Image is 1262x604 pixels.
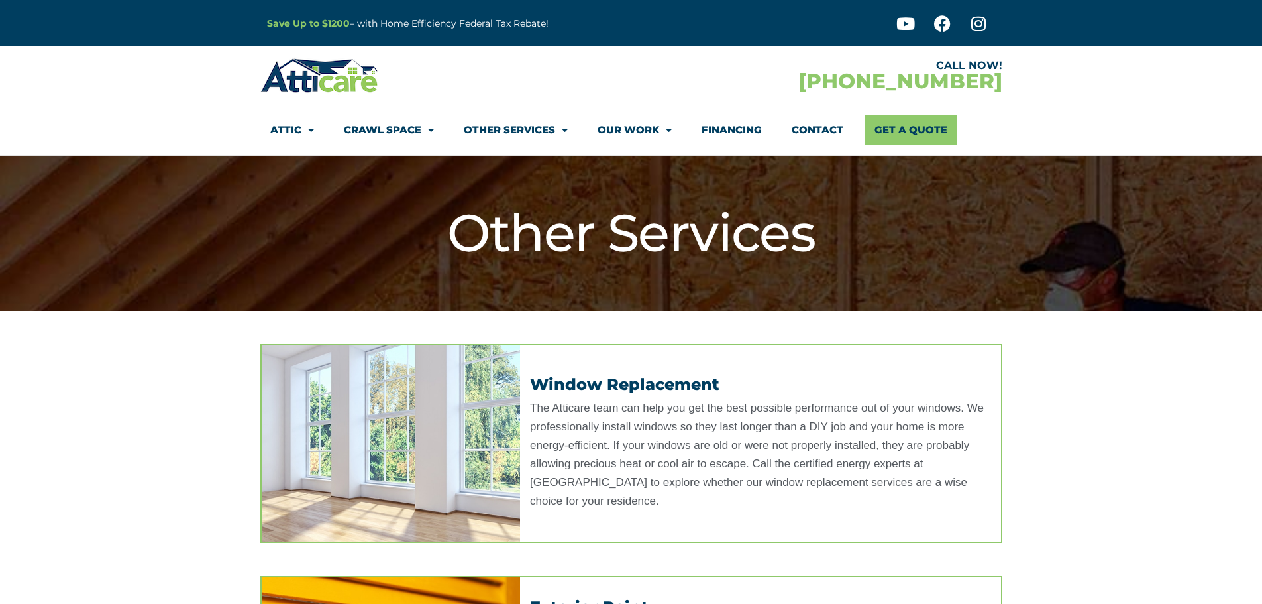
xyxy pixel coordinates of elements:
[267,202,996,265] h1: Other Services
[464,115,568,145] a: Other Services
[530,402,984,507] span: The Atticare team can help you get the best possible performance out of your windows. We professi...
[702,115,762,145] a: Financing
[631,60,1002,71] div: CALL NOW!
[865,115,957,145] a: Get A Quote
[270,115,992,145] nav: Menu
[792,115,843,145] a: Contact
[530,375,719,394] a: Window Replacement
[598,115,672,145] a: Our Work
[267,17,350,29] a: Save Up to $1200
[344,115,434,145] a: Crawl Space
[267,16,696,31] p: – with Home Efficiency Federal Tax Rebate!
[270,115,314,145] a: Attic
